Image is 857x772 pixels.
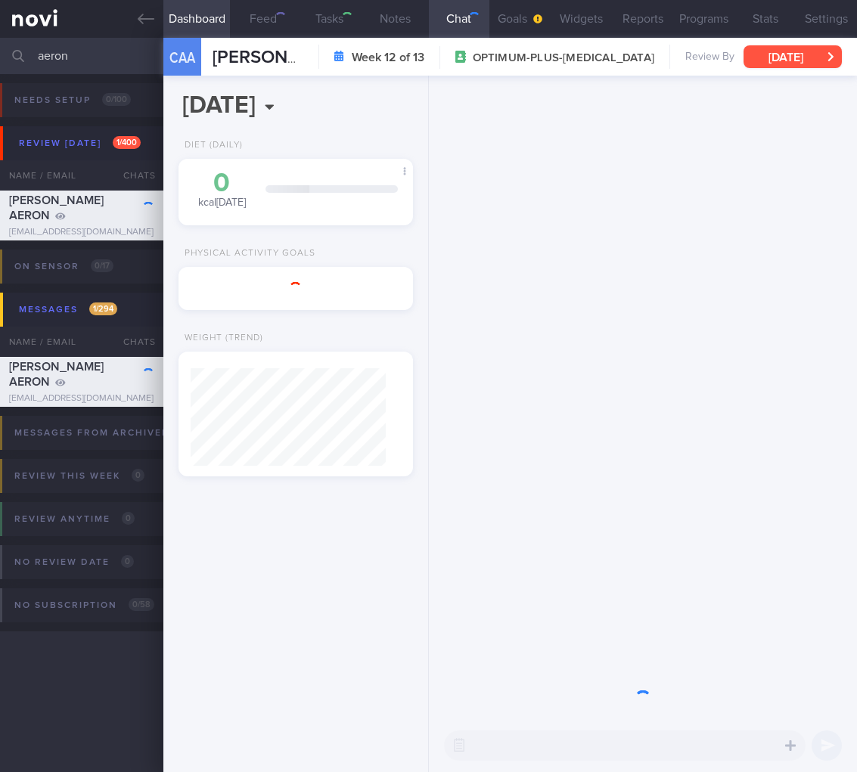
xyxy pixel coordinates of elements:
div: Weight (Trend) [179,333,263,344]
div: No subscription [11,595,158,615]
div: Diet (Daily) [179,140,243,151]
div: Review anytime [11,509,138,529]
div: Review [DATE] [15,133,144,153]
div: Chats [103,160,163,191]
div: CAA [160,29,205,87]
div: Physical Activity Goals [179,248,315,259]
span: 0 / 58 [129,598,154,611]
div: Review this week [11,466,148,486]
span: 1 / 294 [89,302,117,315]
span: [PERSON_NAME] AERON [213,48,418,67]
div: 0 [194,170,250,197]
span: [PERSON_NAME] AERON [9,361,104,388]
div: Messages from Archived [11,423,206,443]
span: 0 [122,512,135,525]
span: 1 / 400 [113,136,141,149]
span: 0 / 17 [91,259,113,272]
div: Needs setup [11,90,135,110]
span: Review By [685,51,734,64]
span: 0 [132,469,144,482]
span: 0 / 100 [102,93,131,106]
span: OPTIMUM-PLUS-[MEDICAL_DATA] [473,51,654,66]
strong: Week 12 of 13 [352,50,424,65]
div: kcal [DATE] [194,170,250,210]
div: Chats [103,327,163,357]
div: Messages [15,299,121,320]
div: No review date [11,552,138,572]
span: [PERSON_NAME] AERON [9,194,104,222]
div: [EMAIL_ADDRESS][DOMAIN_NAME] [9,393,154,405]
div: [EMAIL_ADDRESS][DOMAIN_NAME] [9,227,154,238]
span: 0 [121,555,134,568]
button: [DATE] [744,45,842,68]
div: On sensor [11,256,117,277]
